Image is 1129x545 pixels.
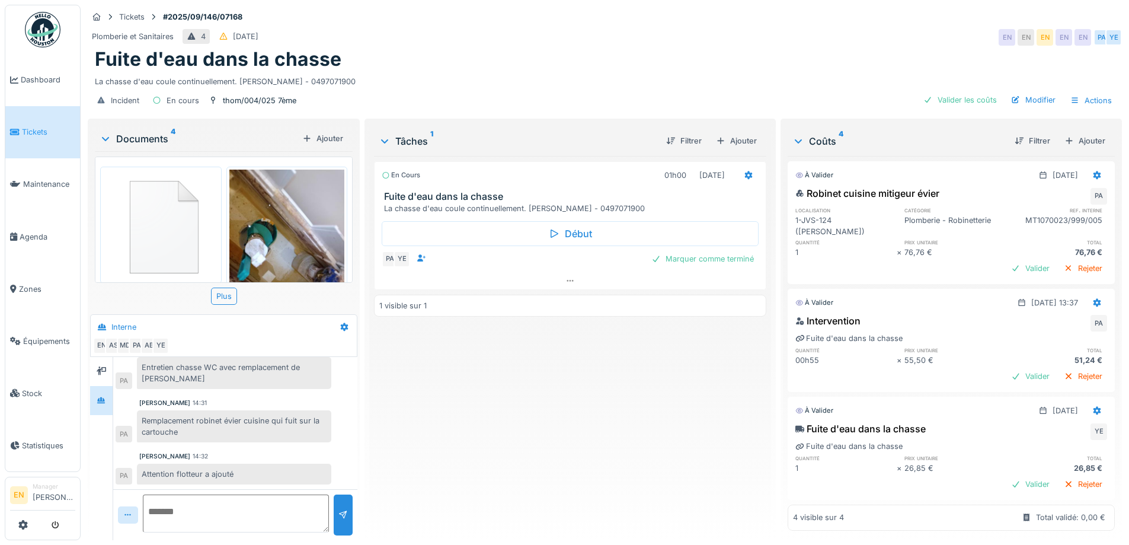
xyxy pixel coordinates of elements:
[117,337,133,354] div: MD
[795,441,903,452] div: Fuite d'eau dans la chasse
[23,336,75,347] span: Équipements
[193,399,207,407] div: 14:31
[105,337,121,354] div: AS
[93,337,110,354] div: EN
[22,440,75,451] span: Statistiques
[904,238,1006,246] h6: prix unitaire
[5,54,80,106] a: Dashboard
[21,74,75,85] span: Dashboard
[111,321,136,333] div: Interne
[1090,315,1107,332] div: PA
[111,95,139,106] div: Incident
[211,288,237,305] div: Plus
[795,355,897,366] div: 00h55
[19,283,75,295] span: Zones
[664,170,686,181] div: 01h00
[5,263,80,315] a: Zones
[795,422,926,436] div: Fuite d'eau dans la chasse
[23,179,75,190] span: Maintenance
[1036,512,1105,524] div: Total validé: 0,00 €
[137,464,331,485] div: Attention flotteur a ajouté
[699,170,725,181] div: [DATE]
[152,337,169,354] div: YE
[1006,260,1054,276] div: Valider
[919,92,1002,108] div: Valider les coûts
[1006,92,1060,108] div: Modifier
[1006,238,1107,246] h6: total
[22,388,75,399] span: Stock
[795,454,897,462] h6: quantité
[1006,454,1107,462] h6: total
[1059,368,1107,384] div: Rejeter
[904,346,1006,354] h6: prix unitaire
[223,95,296,106] div: thom/004/025 7ème
[795,463,897,474] div: 1
[1006,355,1107,366] div: 51,24 €
[1006,346,1107,354] h6: total
[904,454,1006,462] h6: prix unitaire
[140,337,157,354] div: AB
[897,463,904,474] div: ×
[22,126,75,138] span: Tickets
[904,247,1006,258] div: 76,76 €
[1010,133,1055,149] div: Filtrer
[1053,405,1078,416] div: [DATE]
[897,355,904,366] div: ×
[20,231,75,243] span: Agenda
[1006,476,1054,492] div: Valider
[1056,29,1072,46] div: EN
[792,134,1005,148] div: Coûts
[10,486,28,504] li: EN
[379,300,427,311] div: 1 visible sur 1
[116,372,132,389] div: PA
[795,186,939,200] div: Robinet cuisine mitigeur évier
[1006,215,1107,237] div: MT1070023/999/005
[167,95,199,106] div: En cours
[661,133,706,149] div: Filtrer
[904,215,1006,237] div: Plomberie - Robinetterie
[137,410,331,442] div: Remplacement robinet évier cuisine qui fuit sur la cartouche
[795,298,833,308] div: À valider
[92,31,174,42] div: Plomberie et Sanitaires
[5,211,80,263] a: Agenda
[233,31,258,42] div: [DATE]
[647,251,759,267] div: Marquer comme terminé
[193,452,208,461] div: 14:32
[795,238,897,246] h6: quantité
[5,315,80,367] a: Équipements
[1006,463,1107,474] div: 26,85 €
[95,71,1115,87] div: La chasse d'eau coule continuellement. [PERSON_NAME] - 0497071900
[379,134,656,148] div: Tâches
[139,399,190,407] div: [PERSON_NAME]
[904,206,1006,214] h6: catégorie
[897,247,904,258] div: ×
[201,31,206,42] div: 4
[5,158,80,211] a: Maintenance
[795,314,861,328] div: Intervention
[795,206,897,214] h6: localisation
[1093,29,1110,46] div: PA
[298,130,348,146] div: Ajouter
[384,203,760,214] div: La chasse d'eau coule continuellement. [PERSON_NAME] - 0497071900
[382,251,398,267] div: PA
[904,355,1006,366] div: 55,50 €
[795,406,833,416] div: À valider
[904,463,1006,474] div: 26,85 €
[33,482,75,491] div: Manager
[1059,260,1107,276] div: Rejeter
[1006,247,1107,258] div: 76,76 €
[1053,170,1078,181] div: [DATE]
[382,221,758,246] div: Début
[1065,92,1117,109] div: Actions
[33,482,75,508] li: [PERSON_NAME]
[1074,29,1091,46] div: EN
[171,132,175,146] sup: 4
[839,134,843,148] sup: 4
[100,132,298,146] div: Documents
[1060,133,1110,149] div: Ajouter
[103,170,219,280] img: 84750757-fdcc6f00-afbb-11ea-908a-1074b026b06b.png
[1018,29,1034,46] div: EN
[1090,188,1107,205] div: PA
[116,426,132,442] div: PA
[1031,297,1078,308] div: [DATE] 13:37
